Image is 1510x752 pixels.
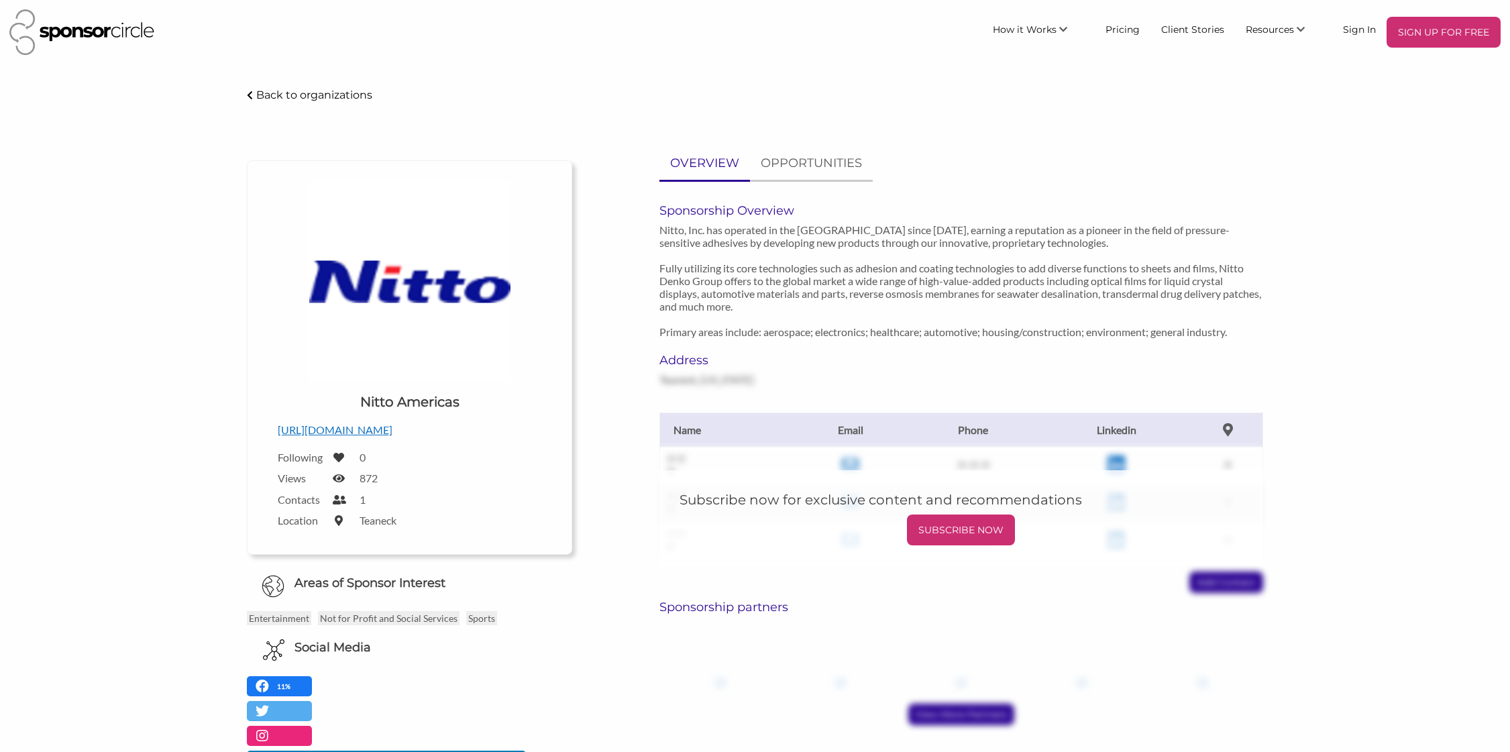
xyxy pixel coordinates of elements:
th: Linkedin [1040,413,1194,447]
img: Sponsor Circle Logo [9,9,154,55]
p: SUBSCRIBE NOW [912,520,1010,540]
p: Not for Profit and Social Services [318,611,460,625]
li: How it Works [982,17,1095,48]
p: OPPORTUNITIES [761,154,862,173]
span: Resources [1246,23,1294,36]
th: Email [794,413,908,447]
h6: Social Media [294,639,371,656]
img: Globe Icon [262,575,284,598]
h6: Sponsorship Overview [659,203,1263,218]
label: Contacts [278,493,325,506]
h6: Address [659,353,847,368]
a: Sign In [1332,17,1387,41]
a: Client Stories [1150,17,1235,41]
h5: Subscribe now for exclusive content and recommendations [680,490,1243,509]
li: Resources [1235,17,1332,48]
p: Sports [466,611,497,625]
h1: Nitto Americas [360,392,460,411]
p: 11% [277,680,294,693]
p: OVERVIEW [670,154,739,173]
p: [URL][DOMAIN_NAME] [278,421,541,439]
th: Phone [907,413,1040,447]
p: Entertainment [247,611,311,625]
a: Pricing [1095,17,1150,41]
label: 1 [360,493,366,506]
label: Teaneck [360,514,396,527]
label: Views [278,472,325,484]
a: SUBSCRIBE NOW [680,515,1243,545]
img: Nitto Inc. Logo [309,181,510,382]
label: Following [278,451,325,464]
label: Location [278,514,325,527]
label: 872 [360,472,378,484]
img: Social Media Icon [263,639,284,661]
th: Name [660,413,794,447]
h6: Sponsorship partners [659,600,1263,614]
label: 0 [360,451,366,464]
span: How it Works [993,23,1057,36]
p: SIGN UP FOR FREE [1392,22,1495,42]
h6: Areas of Sponsor Interest [237,575,582,592]
p: Back to organizations [256,89,372,101]
p: Nitto, Inc. has operated in the [GEOGRAPHIC_DATA] since [DATE], earning a reputation as a pioneer... [659,223,1263,338]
